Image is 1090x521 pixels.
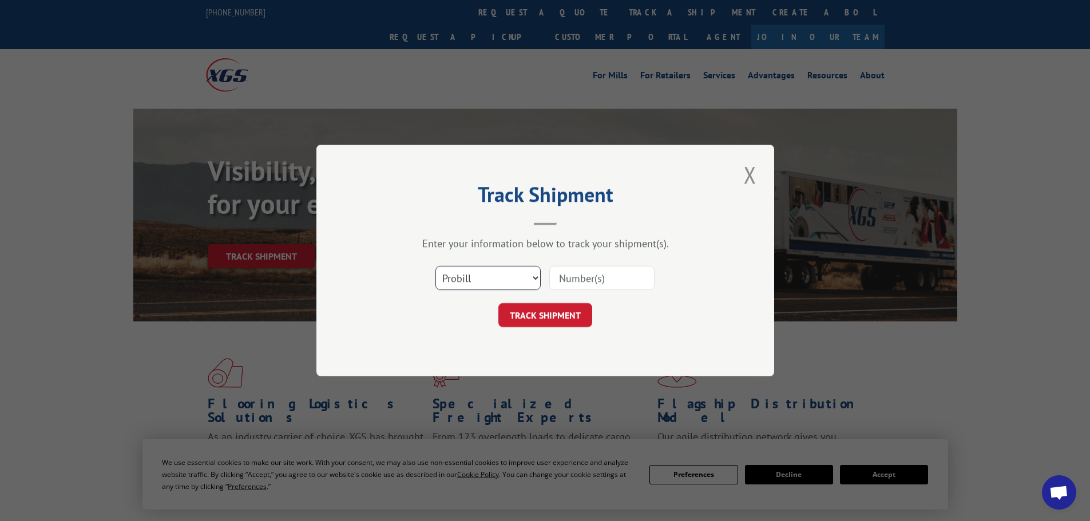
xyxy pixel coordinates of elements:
[1042,475,1076,510] a: Open chat
[374,237,717,250] div: Enter your information below to track your shipment(s).
[549,266,655,290] input: Number(s)
[374,186,717,208] h2: Track Shipment
[498,303,592,327] button: TRACK SHIPMENT
[740,159,760,190] button: Close modal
